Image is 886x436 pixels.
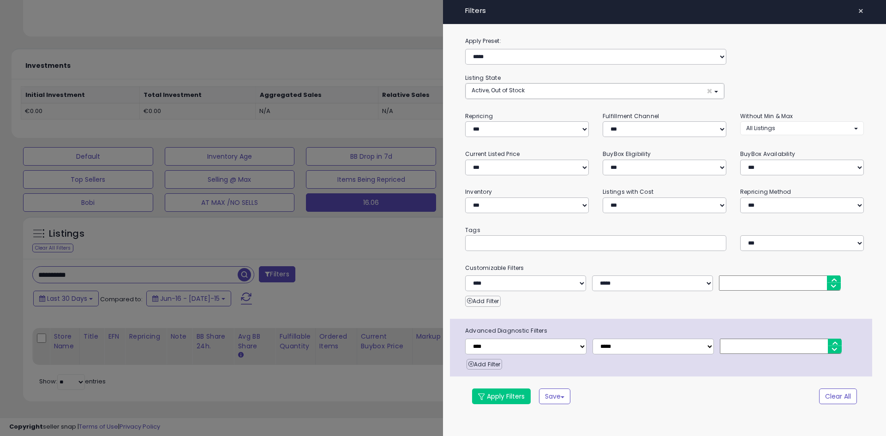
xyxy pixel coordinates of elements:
small: Fulfillment Channel [603,112,659,120]
span: × [858,5,864,18]
small: Listings with Cost [603,188,653,196]
button: Clear All [819,388,857,404]
small: Tags [458,225,871,235]
small: Inventory [465,188,492,196]
label: Apply Preset: [458,36,871,46]
button: Add Filter [465,296,501,307]
button: Apply Filters [472,388,531,404]
button: × [854,5,868,18]
span: Advanced Diagnostic Filters [458,326,872,336]
small: Listing State [465,74,501,82]
button: Save [539,388,570,404]
small: BuyBox Availability [740,150,795,158]
button: All Listings [740,121,864,135]
small: Repricing Method [740,188,791,196]
small: Current Listed Price [465,150,520,158]
span: Active, Out of Stock [472,86,525,94]
small: Without Min & Max [740,112,793,120]
button: Active, Out of Stock × [466,84,724,99]
small: BuyBox Eligibility [603,150,651,158]
span: × [706,86,712,96]
h4: Filters [465,7,864,15]
small: Repricing [465,112,493,120]
span: All Listings [746,124,775,132]
small: Customizable Filters [458,263,871,273]
button: Add Filter [467,359,502,370]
